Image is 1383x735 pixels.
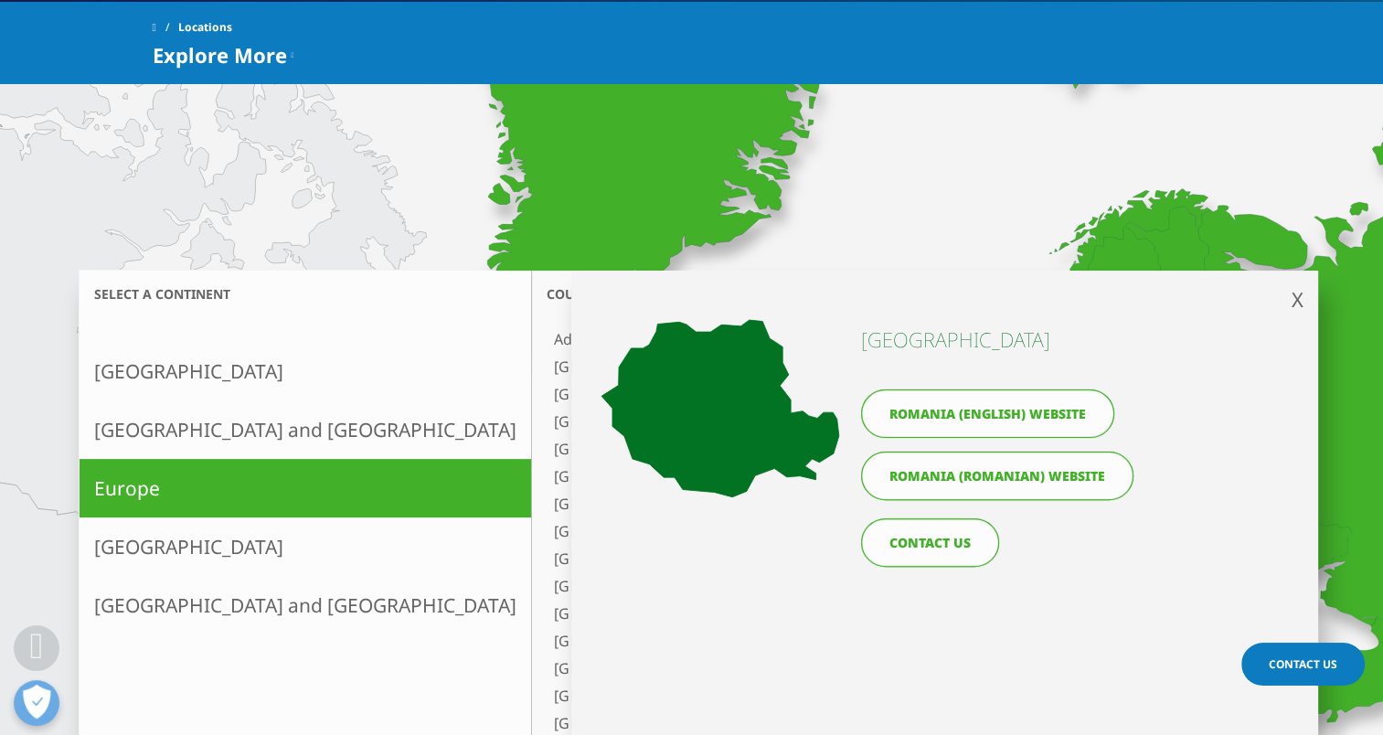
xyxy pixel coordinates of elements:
[861,452,1133,500] a: Romania (Romanian) website
[178,11,232,44] span: Locations
[80,459,531,517] a: Europe
[80,517,531,576] a: [GEOGRAPHIC_DATA]
[861,325,1143,353] h4: [GEOGRAPHIC_DATA]
[547,655,922,682] a: [GEOGRAPHIC_DATA]
[14,680,59,726] button: Open Preferences
[1241,643,1365,686] a: Contact Us
[532,271,983,317] h3: Country
[547,463,922,490] a: [GEOGRAPHIC_DATA]
[547,517,922,545] a: [GEOGRAPHIC_DATA]
[547,545,922,572] a: [GEOGRAPHIC_DATA]
[547,490,922,517] a: [GEOGRAPHIC_DATA]
[547,600,922,627] a: [GEOGRAPHIC_DATA]
[1269,656,1337,672] span: Contact Us
[80,342,531,400] a: [GEOGRAPHIC_DATA]
[547,572,922,600] a: [GEOGRAPHIC_DATA]
[153,44,287,66] span: Explore More
[547,682,922,709] a: [GEOGRAPHIC_DATA]
[547,380,922,408] a: [GEOGRAPHIC_DATA]
[1292,285,1303,313] span: X
[547,408,922,435] a: [GEOGRAPHIC_DATA]
[547,435,922,463] a: [GEOGRAPHIC_DATA]
[80,576,531,634] a: [GEOGRAPHIC_DATA] and [GEOGRAPHIC_DATA]
[547,325,922,353] a: Adriatic
[80,285,531,303] h3: Select a continent
[80,400,531,459] a: [GEOGRAPHIC_DATA] and [GEOGRAPHIC_DATA]
[547,353,922,380] a: [GEOGRAPHIC_DATA]
[861,389,1114,438] a: Romania (English) website
[547,627,922,655] a: [GEOGRAPHIC_DATA]
[861,518,999,567] a: CONTACT US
